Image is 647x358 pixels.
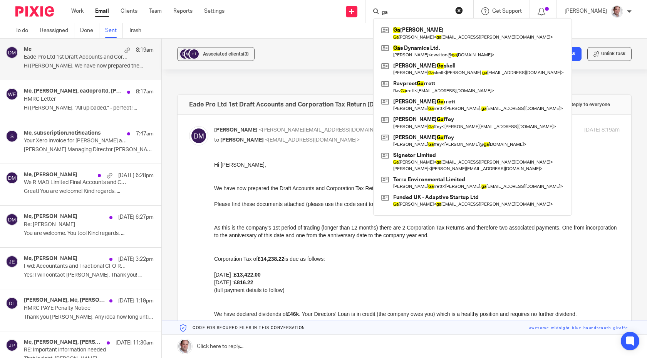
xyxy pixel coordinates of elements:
[20,111,46,117] strong: £13,422.00
[24,172,77,178] h4: Me, [PERSON_NAME]
[584,126,620,134] p: [DATE] 8:19am
[177,47,255,61] button: +1 Associated clients(3)
[492,8,522,14] span: Get Support
[24,88,123,95] h4: Me, [PERSON_NAME], eadeproltd, [PERSON_NAME]
[381,9,450,16] input: Search
[203,52,249,56] span: Associated clients
[24,96,128,103] p: HMRC Letter
[204,7,225,15] a: Settings
[6,46,18,59] img: svg%3E
[24,54,128,61] p: Eade Pro Ltd 1st Draft Accounts and Corporation Tax Return [DATE]
[24,213,77,220] h4: Me, [PERSON_NAME]
[6,297,18,309] img: svg%3E
[136,88,154,96] p: 8:17am
[105,23,123,38] a: Sent
[73,150,85,156] strong: £46k
[71,7,84,15] a: Work
[24,63,154,69] p: Hi [PERSON_NAME], We have now prepared the...
[565,7,607,15] p: [PERSON_NAME]
[6,88,18,100] img: svg%3E
[179,48,191,60] img: svg%3E
[24,339,103,346] h4: Me, [PERSON_NAME], [PERSON_NAME]
[24,314,154,321] p: Thank you [PERSON_NAME], Any idea how long until we...
[189,101,387,108] h4: Eade Pro Ltd 1st Draft Accounts and Corporation Tax Return [DATE]
[44,95,70,101] strong: £14,238.22
[220,137,264,143] span: [PERSON_NAME]
[6,255,18,268] img: svg%3E
[24,138,128,144] p: Your Xero Invoice for [PERSON_NAME] and Partners
[24,272,154,279] p: Yes! I will contact [PERSON_NAME]. Thank you! ...
[24,305,128,312] p: HMRC PAYE Penalty Notice
[24,130,101,137] h4: Me, subscription.notifications
[40,23,74,38] a: Reassigned
[587,47,632,61] button: Unlink task
[118,297,154,305] p: [DATE] 1:19pm
[15,23,34,38] a: To do
[24,188,154,195] p: Great! You are welcome! Kind regards, ...
[24,230,154,237] p: You are welcome. You too! Kind regards, ...
[184,48,195,60] img: svg%3E
[558,99,612,110] label: Reply to everyone
[80,23,99,38] a: Done
[189,49,199,59] div: +1
[15,6,54,17] img: Pixie
[24,147,154,153] p: [PERSON_NAME] Managing Director [PERSON_NAME] and...
[149,7,162,15] a: Team
[611,5,623,18] img: Munro%20Partners-3202.jpg
[265,137,360,143] span: <[EMAIL_ADDRESS][DOMAIN_NAME]>
[20,118,39,125] strong: £816.22
[95,7,109,15] a: Email
[24,105,154,111] p: Hi [PERSON_NAME], "All uploaded." - perfect! ...
[6,213,18,226] img: svg%3E
[214,137,219,143] span: to
[243,52,249,56] span: (3)
[173,7,193,15] a: Reports
[24,347,128,353] p: RE: Important information needed
[6,172,18,184] img: svg%3E
[118,255,154,263] p: [DATE] 3:22pm
[136,130,154,138] p: 7:47am
[116,339,154,347] p: [DATE] 11:30am
[259,127,396,133] span: <[PERSON_NAME][EMAIL_ADDRESS][DOMAIN_NAME]>
[136,46,154,54] p: 8:19am
[24,221,128,228] p: Re: [PERSON_NAME]
[24,255,77,262] h4: Me, [PERSON_NAME]
[6,339,18,351] img: svg%3E
[118,213,154,221] p: [DATE] 6:27pm
[24,46,32,53] h4: Me
[189,126,208,145] img: svg%3E
[118,172,154,179] p: [DATE] 6:28pm
[129,23,147,38] a: Trash
[24,263,128,270] p: Fwd: Accountants and Fractional CFO Requirement
[24,179,128,186] p: We R MAD Limited Final Accounts and Corporation Tax Return [DATE] + Corporation Tax Payment Details
[121,7,137,15] a: Clients
[214,127,258,133] span: [PERSON_NAME]
[24,297,106,304] h4: [PERSON_NAME], Me, [PERSON_NAME]
[455,7,463,14] button: Clear
[6,130,18,142] img: svg%3E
